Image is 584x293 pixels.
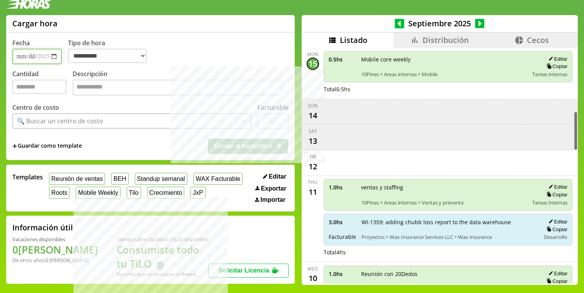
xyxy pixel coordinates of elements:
[302,48,578,284] div: scrollable content
[73,70,289,98] label: Descripción
[307,266,318,272] div: Wed
[73,80,282,96] textarea: Descripción
[527,35,549,45] span: Cecos
[218,267,269,274] span: Solicitar Licencia
[12,257,98,264] div: De otros años: 0 [PERSON_NAME]
[117,236,208,243] div: Tiempo Libre Optativo (TiLO) disponible
[12,70,73,98] label: Cantidad
[261,185,286,192] span: Exportar
[423,35,469,45] span: Distribución
[68,49,147,63] select: Tipo de hora
[329,233,356,240] span: Facturable
[361,199,527,206] span: 10Pines > Areas internas > Ventas y preventa
[12,243,98,257] h1: 0 [PERSON_NAME]
[308,102,317,109] div: Sun
[340,35,367,45] span: Listado
[361,56,527,63] span: Mobile core weekly
[190,187,205,199] button: JxP
[12,142,82,150] span: +Guardar como template
[117,243,208,271] h1: Consumiste todo tu TiLO 🍵
[361,71,527,78] span: 10Pines > Areas internas > Mobile
[532,199,567,206] span: Tareas internas
[532,71,567,78] span: Tareas internas
[12,173,43,181] span: Templates
[329,218,356,226] span: 3.0 hs
[361,270,527,278] span: Reunión con 20Dedos
[546,218,567,225] button: Editar
[147,187,185,199] button: Crecimiento
[68,39,153,64] label: Tipo de hora
[324,85,573,93] div: Total 0.5 hs
[12,103,59,112] label: Centro de costo
[12,236,98,243] div: Vacaciones disponibles
[12,142,17,150] span: +
[194,173,243,185] button: WAX Facturable
[544,278,567,284] button: Copiar
[307,135,319,147] div: 13
[111,173,129,185] button: BEH
[253,185,289,192] button: Exportar
[12,222,73,233] h2: Información útil
[546,56,567,62] button: Editar
[307,272,319,284] div: 10
[260,196,285,203] span: Importar
[17,117,103,125] div: 🔍 Buscar un centro de costo
[329,56,356,63] span: 0.5 hs
[49,187,70,199] button: Roots
[309,128,317,135] div: Sat
[404,18,475,29] span: Septiembre 2025
[269,173,286,180] span: Editar
[307,51,318,58] div: Mon
[546,184,567,190] button: Editar
[257,103,289,112] label: Facturable
[329,184,356,191] span: 1.0 hs
[261,173,289,181] button: Editar
[546,270,567,277] button: Editar
[329,270,356,278] span: 1.0 hs
[544,63,567,70] button: Copiar
[308,179,317,186] div: Thu
[544,191,567,198] button: Copiar
[12,80,66,94] input: Cantidad
[362,233,535,240] span: Proyectos > Wax Insurance Services LLC > Wax Insurance
[307,160,319,172] div: 12
[307,58,319,70] div: 15
[544,226,567,233] button: Copiar
[12,39,30,47] label: Fecha
[361,184,527,191] span: ventas y staffing
[307,109,319,121] div: 14
[135,173,187,185] button: Standup semanal
[324,249,573,256] div: Total 4 hs
[544,233,567,240] span: Desarrollo
[76,187,120,199] button: Mobile Weekly
[182,271,196,278] b: Enero
[362,218,535,226] span: WI-1359: adding chubb loss report to the data warehouse
[117,271,208,278] div: Recordá que se renuevan en
[307,186,319,198] div: 11
[208,264,289,278] button: Solicitar Licencia
[12,18,58,29] h1: Cargar hora
[127,187,141,199] button: Tilo
[49,173,105,185] button: Reunión de ventas
[310,153,316,160] div: Fri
